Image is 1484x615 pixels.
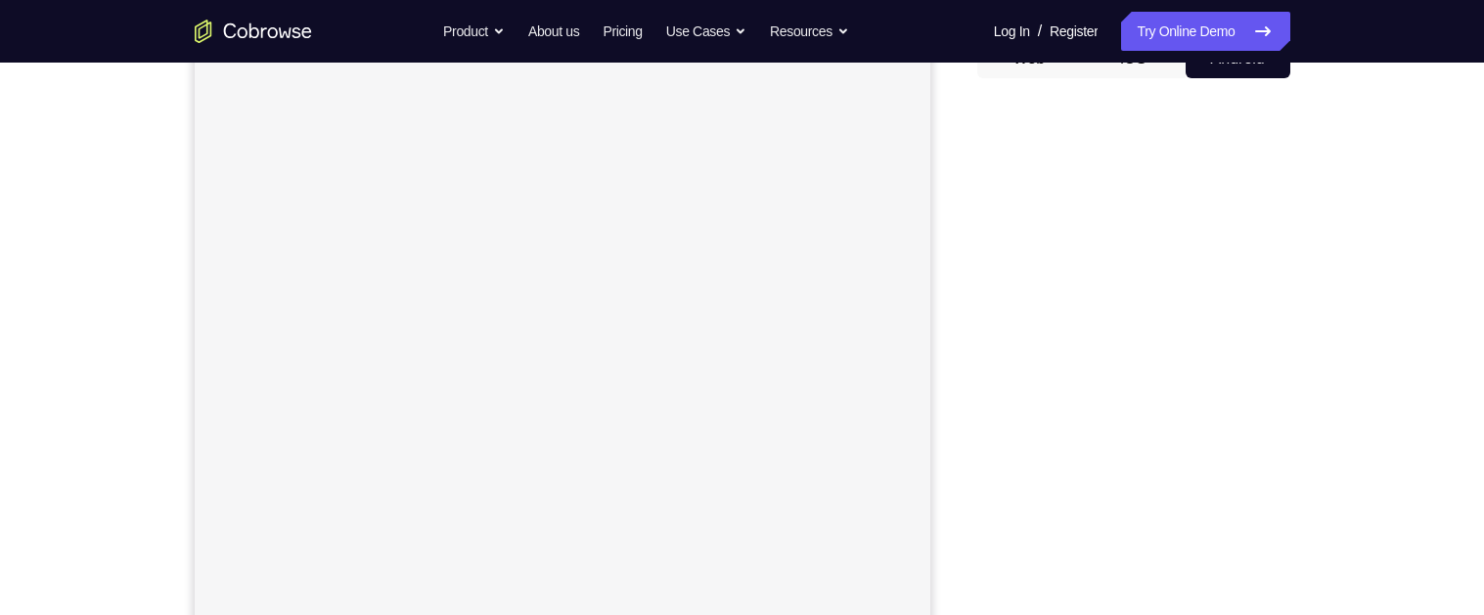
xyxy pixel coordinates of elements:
[443,12,505,51] button: Product
[1038,20,1042,43] span: /
[994,12,1030,51] a: Log In
[195,20,312,43] a: Go to the home page
[528,12,579,51] a: About us
[1050,12,1098,51] a: Register
[770,12,849,51] button: Resources
[666,12,746,51] button: Use Cases
[1121,12,1289,51] a: Try Online Demo
[603,12,642,51] a: Pricing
